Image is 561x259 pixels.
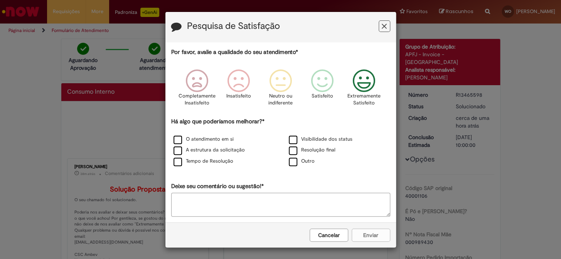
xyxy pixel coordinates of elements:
div: Insatisfeito [219,64,258,116]
p: Completamente Insatisfeito [179,92,216,107]
button: Cancelar [310,229,348,242]
label: Tempo de Resolução [174,158,233,165]
div: Completamente Insatisfeito [177,64,217,116]
label: Deixe seu comentário ou sugestão!* [171,182,264,190]
p: Neutro ou indiferente [266,92,294,107]
label: Visibilidade dos status [289,136,352,143]
label: Pesquisa de Satisfação [187,21,280,31]
div: Neutro ou indiferente [261,64,300,116]
p: Extremamente Satisfeito [347,92,381,107]
label: O atendimento em si [174,136,234,143]
p: Insatisfeito [226,92,251,100]
label: A estrutura da solicitação [174,146,245,154]
p: Satisfeito [312,92,333,100]
label: Por favor, avalie a qualidade do seu atendimento* [171,48,298,56]
div: Há algo que poderíamos melhorar?* [171,118,390,167]
label: Outro [289,158,315,165]
div: Extremamente Satisfeito [344,64,384,116]
div: Satisfeito [303,64,342,116]
label: Resolução final [289,146,335,154]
